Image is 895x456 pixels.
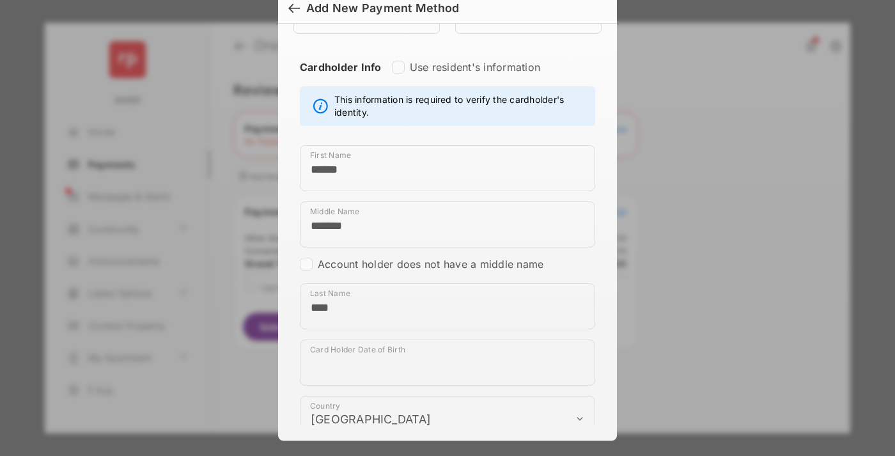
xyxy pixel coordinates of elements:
[300,396,595,442] div: payment_method_screening[postal_addresses][country]
[318,258,543,271] label: Account holder does not have a middle name
[334,93,588,119] span: This information is required to verify the cardholder's identity.
[410,61,540,74] label: Use resident's information
[306,1,459,15] div: Add New Payment Method
[300,61,382,97] strong: Cardholder Info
